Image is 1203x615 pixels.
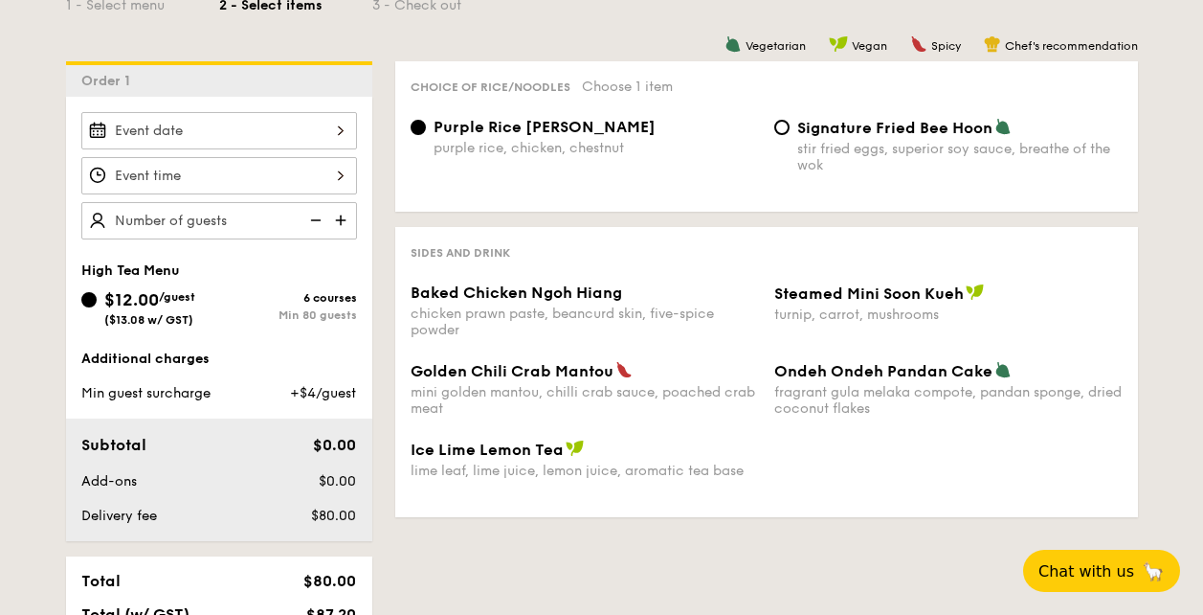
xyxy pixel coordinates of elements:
[411,441,564,459] span: Ice Lime Lemon Tea
[852,39,887,53] span: Vegan
[81,572,121,590] span: Total
[774,120,790,135] input: Signature Fried Bee Hoonstir fried eggs, superior soy sauce, breathe of the wok
[1142,560,1165,582] span: 🦙
[411,246,510,260] span: Sides and Drink
[434,140,759,156] div: purple rice, chicken, chestnut
[774,307,1123,323] div: turnip, carrot, mushrooms
[1023,550,1180,592] button: Chat with us🦙
[303,572,356,590] span: $80.00
[81,262,180,279] span: High Tea Menu
[104,313,193,327] span: ($13.08 w/ GST)
[219,291,357,305] div: 6 courses
[1038,562,1134,581] span: Chat with us
[81,157,357,194] input: Event time
[328,202,357,239] img: icon-add.58712e84.svg
[81,508,157,524] span: Delivery fee
[774,285,964,303] span: Steamed Mini Soon Kueh
[774,362,992,380] span: Ondeh Ondeh Pandan Cake
[81,385,211,401] span: Min guest surcharge
[81,292,97,307] input: $12.00/guest($13.08 w/ GST)6 coursesMin 80 guests
[615,361,633,378] img: icon-spicy.37a8142b.svg
[724,35,742,53] img: icon-vegetarian.fe4039eb.svg
[81,436,146,454] span: Subtotal
[984,35,1001,53] img: icon-chef-hat.a58ddaea.svg
[411,120,426,135] input: Purple Rice [PERSON_NAME]purple rice, chicken, chestnut
[411,80,570,94] span: Choice of rice/noodles
[159,290,195,304] span: /guest
[411,384,759,417] div: mini golden mantou, chilli crab sauce, poached crab meat
[411,284,622,302] span: Baked Chicken Ngoh Hiang
[797,141,1123,173] div: stir fried eggs, superior soy sauce, breathe of the wok
[931,39,961,53] span: Spicy
[966,284,985,301] img: icon-vegan.f8ff3823.svg
[104,289,159,310] span: $12.00
[219,308,357,322] div: Min 80 guests
[313,436,356,454] span: $0.00
[81,73,138,89] span: Order 1
[797,119,992,137] span: Signature Fried Bee Hoon
[829,35,848,53] img: icon-vegan.f8ff3823.svg
[1005,39,1138,53] span: Chef's recommendation
[994,118,1012,135] img: icon-vegetarian.fe4039eb.svg
[566,440,585,457] img: icon-vegan.f8ff3823.svg
[290,385,356,401] span: +$4/guest
[81,202,357,239] input: Number of guests
[411,463,759,479] div: lime leaf, lime juice, lemon juice, aromatic tea base
[319,473,356,490] span: $0.00
[434,118,656,136] span: Purple Rice [PERSON_NAME]
[81,350,357,369] div: Additional charges
[910,35,927,53] img: icon-spicy.37a8142b.svg
[311,508,356,524] span: $80.00
[746,39,806,53] span: Vegetarian
[774,384,1123,417] div: fragrant gula melaka compote, pandan sponge, dried coconut flakes
[300,202,328,239] img: icon-reduce.1d2dbef1.svg
[582,79,673,95] span: Choose 1 item
[81,473,137,490] span: Add-ons
[411,306,759,338] div: chicken prawn paste, beancurd skin, five-spice powder
[411,362,613,380] span: Golden Chili Crab Mantou
[81,112,357,149] input: Event date
[994,361,1012,378] img: icon-vegetarian.fe4039eb.svg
